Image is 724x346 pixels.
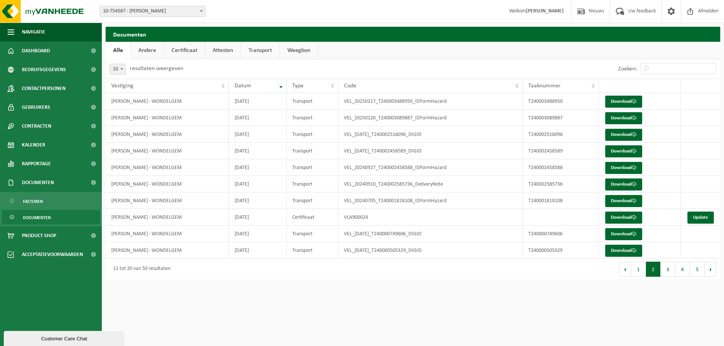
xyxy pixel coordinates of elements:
[287,110,338,126] td: Transport
[106,176,229,192] td: [PERSON_NAME] - WONDELGEM
[605,178,642,191] a: Download
[106,159,229,176] td: [PERSON_NAME] - WONDELGEM
[605,129,642,141] a: Download
[22,245,83,264] span: Acceptatievoorwaarden
[287,192,338,209] td: Transport
[109,262,170,276] div: 11 tot 20 van 50 resultaten
[22,60,66,79] span: Bedrijfsgegevens
[523,192,599,209] td: T240001818108
[109,64,126,75] span: 10
[111,83,133,89] span: Vestiging
[523,159,599,176] td: T240002458588
[106,126,229,143] td: [PERSON_NAME] - WONDELGEM
[631,262,646,277] button: 1
[338,143,523,159] td: VEL_[DATE]_T240002458589_DIGID
[523,143,599,159] td: T240002458589
[22,79,66,98] span: Contactpersonen
[523,126,599,143] td: T240002516096
[344,83,356,89] span: Code
[292,83,304,89] span: Type
[106,226,229,242] td: [PERSON_NAME] - WONDELGEM
[287,226,338,242] td: Transport
[229,159,287,176] td: [DATE]
[164,42,205,59] a: Certificaat
[618,66,637,72] label: Zoeken:
[605,245,642,257] a: Download
[528,83,561,89] span: Taaknummer
[235,83,251,89] span: Datum
[106,143,229,159] td: [PERSON_NAME] - WONDELGEM
[229,93,287,110] td: [DATE]
[690,262,705,277] button: 5
[705,262,716,277] button: Next
[106,110,229,126] td: [PERSON_NAME] - WONDELGEM
[22,154,51,173] span: Rapportage
[605,212,642,224] a: Download
[2,194,100,208] a: Facturen
[2,210,100,224] a: Documenten
[338,110,523,126] td: VEL_20250120_T240003089887_IDFormHazard
[241,42,279,59] a: Transport
[23,210,51,225] span: Documenten
[229,126,287,143] td: [DATE]
[22,136,45,154] span: Kalender
[287,159,338,176] td: Transport
[110,64,126,75] span: 10
[287,93,338,110] td: Transport
[338,209,523,226] td: VLA900024
[287,143,338,159] td: Transport
[229,143,287,159] td: [DATE]
[229,226,287,242] td: [DATE]
[130,66,183,72] label: resultaten weergeven
[229,192,287,209] td: [DATE]
[661,262,675,277] button: 3
[523,93,599,110] td: T240003488950
[106,192,229,209] td: [PERSON_NAME] - WONDELGEM
[229,242,287,259] td: [DATE]
[646,262,661,277] button: 2
[605,112,642,124] a: Download
[229,176,287,192] td: [DATE]
[523,226,599,242] td: T240000749606
[106,209,229,226] td: [PERSON_NAME] - WONDELGEM
[338,159,523,176] td: VEL_20240927_T240002458588_IDFormHazard
[22,41,50,60] span: Dashboard
[23,194,43,209] span: Facturen
[605,145,642,157] a: Download
[605,162,642,174] a: Download
[106,242,229,259] td: [PERSON_NAME] - WONDELGEM
[22,98,50,117] span: Gebruikers
[605,195,642,207] a: Download
[106,27,720,41] h2: Documenten
[22,226,56,245] span: Product Shop
[338,93,523,110] td: VEL_20250217_T240003488950_IDFormHazard
[287,176,338,192] td: Transport
[605,96,642,108] a: Download
[106,42,130,59] a: Alle
[4,329,126,346] iframe: chat widget
[338,176,523,192] td: VEL_20240910_T240002585736_DeliveryNote
[100,6,206,17] span: 10-754587 - WILLE RONALD - WONDELGEM
[22,173,54,192] span: Documenten
[22,117,51,136] span: Contracten
[605,228,642,240] a: Download
[338,126,523,143] td: VEL_[DATE]_T240002516096_DIGID
[100,6,205,17] span: 10-754587 - WILLE RONALD - WONDELGEM
[22,23,45,41] span: Navigatie
[338,192,523,209] td: VEL_20240705_T240001818108_IDFormHazard
[287,126,338,143] td: Transport
[287,242,338,259] td: Transport
[338,242,523,259] td: VEL_[DATE]_T240000505329_DIGID
[675,262,690,277] button: 4
[205,42,241,59] a: Attesten
[229,209,287,226] td: [DATE]
[287,209,338,226] td: Certificaat
[106,93,229,110] td: [PERSON_NAME] - WONDELGEM
[338,226,523,242] td: VEL_[DATE]_T240000749606_DIGID
[523,176,599,192] td: T240002585736
[619,262,631,277] button: Previous
[131,42,164,59] a: Andere
[229,110,287,126] td: [DATE]
[280,42,318,59] a: Weegbon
